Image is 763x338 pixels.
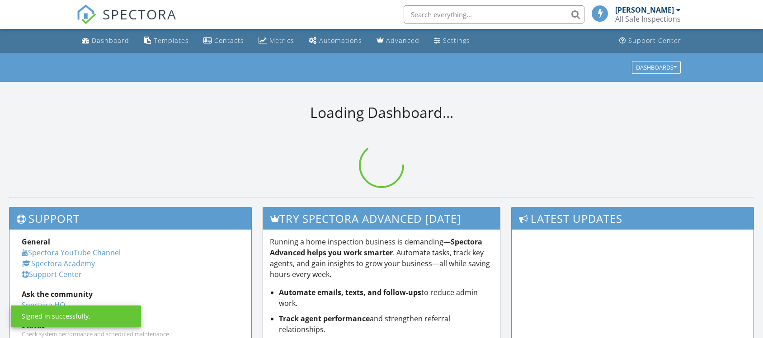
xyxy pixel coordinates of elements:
li: and strengthen referral relationships. [279,313,493,335]
strong: Track agent performance [279,314,370,324]
a: Dashboard [78,33,133,49]
div: Settings [443,36,470,45]
a: Contacts [200,33,248,49]
button: Dashboards [632,61,681,74]
strong: Spectora Advanced helps you work smarter [270,237,482,258]
div: Metrics [269,36,294,45]
p: Running a home inspection business is demanding— . Automate tasks, track key agents, and gain ins... [270,236,493,280]
h3: Try spectora advanced [DATE] [263,207,499,230]
div: Templates [154,36,189,45]
a: Automations (Basic) [305,33,366,49]
strong: General [22,237,50,247]
div: Dashboard [92,36,129,45]
a: Templates [140,33,193,49]
a: SPECTORA [76,12,177,31]
a: Metrics [255,33,298,49]
input: Search everything... [404,5,584,23]
h3: Support [9,207,251,230]
div: Support Center [628,36,681,45]
div: All Safe Inspections [615,14,681,23]
img: The Best Home Inspection Software - Spectora [76,5,96,24]
div: [PERSON_NAME] [615,5,674,14]
a: Spectora YouTube Channel [22,248,121,258]
div: Contacts [214,36,244,45]
div: Advanced [386,36,419,45]
a: Spectora HQ [22,300,65,310]
div: Automations [319,36,362,45]
li: to reduce admin work. [279,287,493,309]
a: Spectora Academy [22,258,95,268]
div: Signed in successfully. [22,312,90,321]
a: Advanced [373,33,423,49]
div: Ask the community [22,289,239,300]
a: Support Center [616,33,685,49]
a: Support Center [22,269,82,279]
div: Check system performance and scheduled maintenance. [22,330,239,338]
a: Settings [430,33,474,49]
strong: Automate emails, texts, and follow-ups [279,287,421,297]
div: Dashboards [636,64,677,70]
span: SPECTORA [103,5,177,23]
h3: Latest Updates [512,207,754,230]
